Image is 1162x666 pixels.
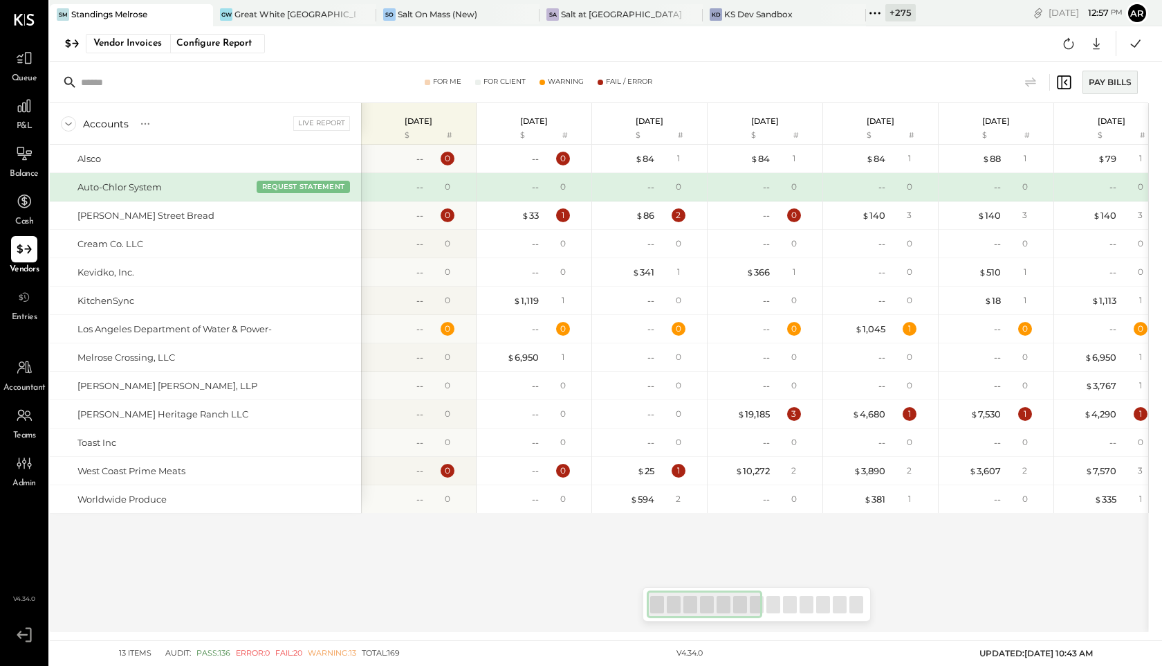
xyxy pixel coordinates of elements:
div: -- [416,237,423,251]
div: v 4.34.0 [676,648,703,659]
div: 84 [635,152,654,165]
div: -- [878,379,885,393]
div: $ [599,130,654,141]
div: SO [383,8,396,21]
div: 140 [977,209,1001,222]
div: -- [416,408,423,421]
div: 0 [445,152,450,164]
div: Warning [548,77,584,87]
div: 0 [791,493,797,505]
span: $ [979,267,986,278]
span: $ [735,465,743,476]
p: [DATE] [982,116,1010,126]
div: 0 [791,351,797,363]
div: 84 [750,152,770,165]
div: 0 [1138,181,1143,192]
div: Toast Inc [77,436,116,449]
div: 0 [560,266,566,278]
div: -- [647,294,654,307]
span: $ [864,494,871,505]
div: 3 [1138,465,1143,476]
div: Live Report [293,116,350,130]
div: 1 [672,464,685,478]
div: -- [416,436,423,449]
div: -- [416,493,423,506]
div: 0 [560,181,566,192]
div: 4,290 [1084,408,1116,421]
div: 1 [1018,407,1032,421]
div: -- [532,266,539,279]
div: -- [878,266,885,279]
a: Queue [1,45,48,85]
div: 1,119 [513,294,539,307]
div: 366 [746,266,770,279]
a: Entries [1,284,48,324]
div: Pay Bills [1082,71,1138,94]
div: Auto-Chlor System [77,181,162,194]
div: Worldwide Produce [77,493,167,506]
div: 3,607 [969,465,1001,478]
div: 1,045 [855,323,885,336]
div: 0 [1138,237,1143,249]
div: 3 [1138,209,1143,221]
div: $ [368,130,423,141]
div: 0 [676,408,681,420]
div: 19,185 [737,408,770,421]
div: 1 [556,208,570,222]
div: 1 [908,152,911,164]
span: Fail: 20 [275,648,302,659]
div: 0 [1022,237,1028,249]
span: $ [1094,494,1102,505]
div: 0 [907,294,912,306]
div: -- [647,323,654,336]
div: 381 [864,493,885,506]
p: [DATE] [520,116,548,126]
div: 2 [672,208,685,222]
div: 0 [791,323,797,334]
div: -- [994,351,1001,364]
div: 0 [907,379,912,391]
div: Kevidko, Inc. [77,266,134,279]
span: Pass: 136 [196,648,230,659]
div: 0 [445,379,450,391]
p: [DATE] [405,116,432,126]
div: 594 [630,493,654,506]
div: 0 [1022,351,1028,363]
div: -- [1109,323,1116,336]
div: 1 [1139,493,1142,505]
div: 7,530 [970,408,1001,421]
div: Sa [546,8,559,21]
div: -- [416,294,423,307]
div: -- [532,152,539,165]
div: -- [532,408,539,421]
div: 0 [907,181,912,192]
div: # [427,130,472,141]
div: 0 [1022,436,1028,448]
div: 3,890 [854,465,885,478]
div: -- [647,181,654,194]
div: -- [994,237,1001,251]
span: Admin [12,478,36,490]
a: P&L [1,93,48,133]
div: 2 [1022,465,1027,476]
div: -- [647,237,654,251]
div: 0 [560,152,566,164]
span: $ [1093,210,1100,221]
span: $ [866,153,874,164]
div: 0 [445,408,450,420]
div: 510 [979,266,1001,279]
div: -- [878,237,885,251]
div: 1 [562,294,564,306]
div: 18 [984,294,1001,307]
div: $ [830,130,885,141]
div: GW [220,8,232,21]
div: Cream Co. LLC [77,237,143,251]
div: 0 [676,436,681,448]
div: # [773,130,818,141]
div: 0 [560,436,566,448]
div: Vendor Invoices [93,33,162,55]
span: $ [984,295,992,306]
span: $ [982,153,990,164]
div: 2 [791,465,796,476]
div: copy link [1031,6,1045,20]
